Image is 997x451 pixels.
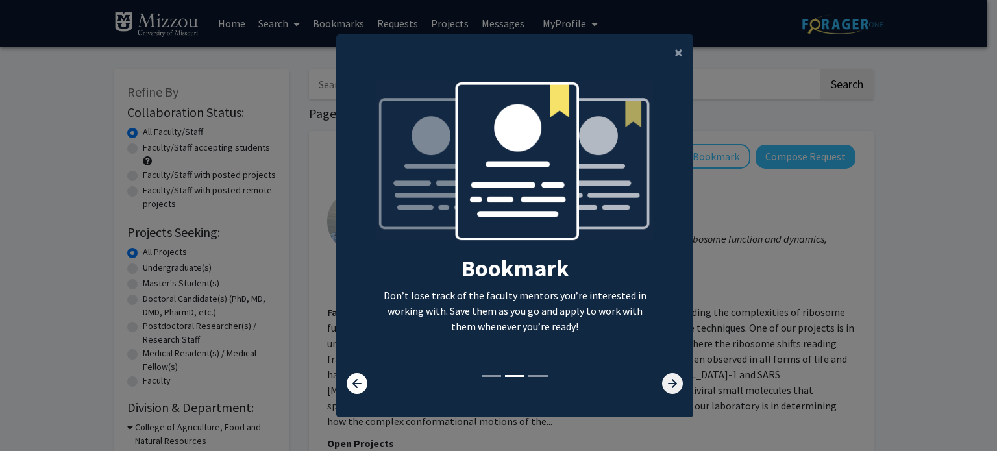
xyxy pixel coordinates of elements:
h2: Bookmark [376,254,654,282]
p: Don’t lose track of the faculty mentors you’re interested in working with. Save them as you go an... [376,287,654,334]
button: Close [664,34,693,71]
iframe: Chat [10,393,55,441]
span: × [674,42,683,62]
img: bookmark [376,81,654,254]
